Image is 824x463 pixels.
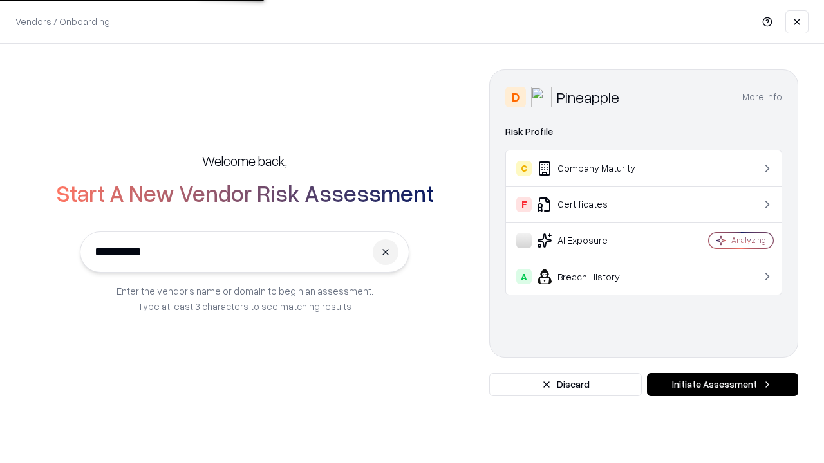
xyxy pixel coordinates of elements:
h5: Welcome back, [202,152,287,170]
div: D [505,87,526,107]
div: Breach History [516,269,670,284]
button: Discard [489,373,642,396]
div: C [516,161,532,176]
div: Analyzing [731,235,766,246]
div: AI Exposure [516,233,670,248]
img: Pineapple [531,87,552,107]
div: Company Maturity [516,161,670,176]
div: F [516,197,532,212]
div: Risk Profile [505,124,782,140]
div: Certificates [516,197,670,212]
div: Pineapple [557,87,619,107]
p: Vendors / Onboarding [15,15,110,28]
h2: Start A New Vendor Risk Assessment [56,180,434,206]
button: Initiate Assessment [647,373,798,396]
button: More info [742,86,782,109]
p: Enter the vendor’s name or domain to begin an assessment. Type at least 3 characters to see match... [117,283,373,314]
div: A [516,269,532,284]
